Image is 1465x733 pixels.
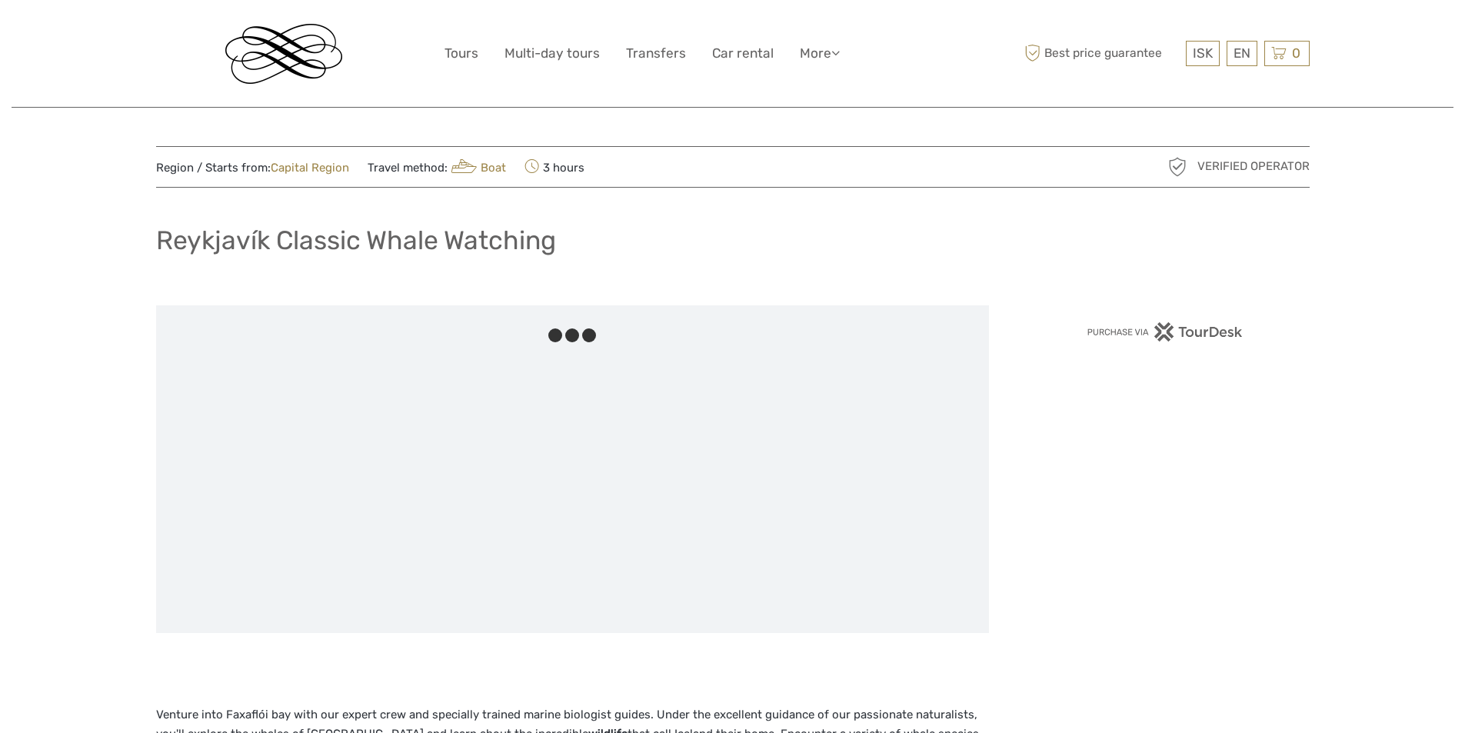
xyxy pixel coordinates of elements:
a: Boat [448,161,507,175]
img: Reykjavik Residence [225,24,342,84]
span: 3 hours [524,156,584,178]
h1: Reykjavík Classic Whale Watching [156,225,556,256]
a: Car rental [712,42,774,65]
a: Multi-day tours [504,42,600,65]
a: Transfers [626,42,686,65]
span: Region / Starts from: [156,160,349,176]
a: More [800,42,840,65]
span: 0 [1290,45,1303,61]
a: Capital Region [271,161,349,175]
img: verified_operator_grey_128.png [1165,155,1190,179]
span: ISK [1193,45,1213,61]
div: EN [1227,41,1257,66]
span: Best price guarantee [1021,41,1182,66]
span: Travel method: [368,156,507,178]
img: PurchaseViaTourDesk.png [1087,322,1243,342]
a: Tours [444,42,478,65]
span: Verified Operator [1197,158,1310,175]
